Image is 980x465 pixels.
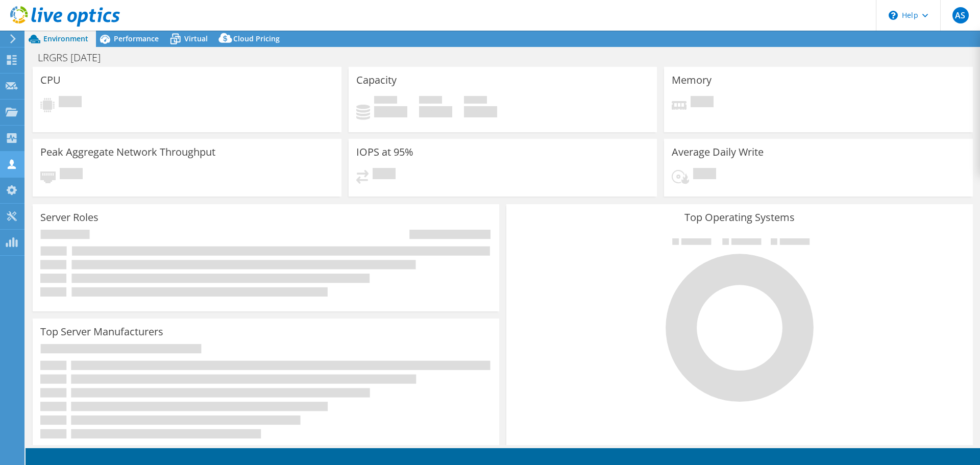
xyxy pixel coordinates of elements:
[419,106,452,117] h4: 0 GiB
[40,326,163,337] h3: Top Server Manufacturers
[373,168,396,182] span: Pending
[952,7,969,23] span: AS
[514,212,965,223] h3: Top Operating Systems
[889,11,898,20] svg: \n
[59,96,82,110] span: Pending
[672,75,712,86] h3: Memory
[233,34,280,43] span: Cloud Pricing
[691,96,714,110] span: Pending
[184,34,208,43] span: Virtual
[114,34,159,43] span: Performance
[356,75,397,86] h3: Capacity
[40,212,99,223] h3: Server Roles
[356,146,413,158] h3: IOPS at 95%
[374,106,407,117] h4: 0 GiB
[464,106,497,117] h4: 0 GiB
[419,96,442,106] span: Free
[693,168,716,182] span: Pending
[33,52,116,63] h1: LRGRS [DATE]
[40,75,61,86] h3: CPU
[60,168,83,182] span: Pending
[374,96,397,106] span: Used
[672,146,764,158] h3: Average Daily Write
[43,34,88,43] span: Environment
[40,146,215,158] h3: Peak Aggregate Network Throughput
[464,96,487,106] span: Total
